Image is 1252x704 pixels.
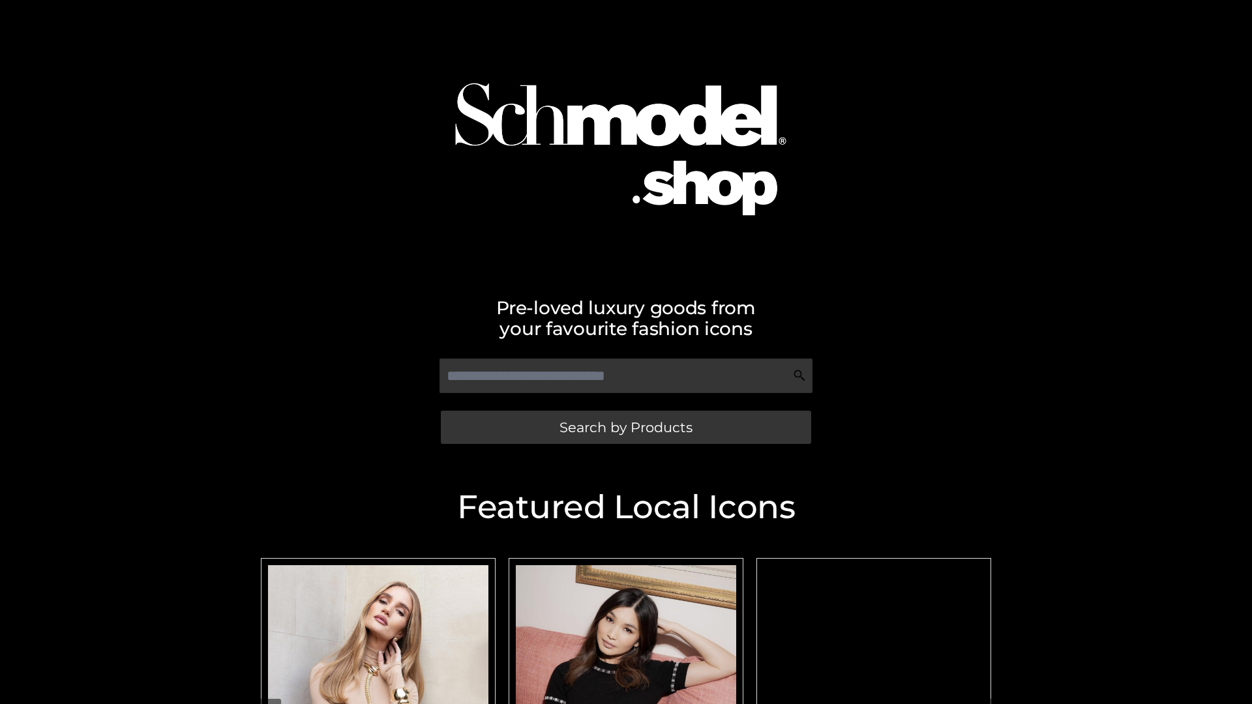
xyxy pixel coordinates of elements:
[793,369,806,382] img: Search Icon
[254,491,998,523] h2: Featured Local Icons​
[441,411,811,444] a: Search by Products
[559,420,693,434] span: Search by Products
[254,297,998,339] h2: Pre-loved luxury goods from your favourite fashion icons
